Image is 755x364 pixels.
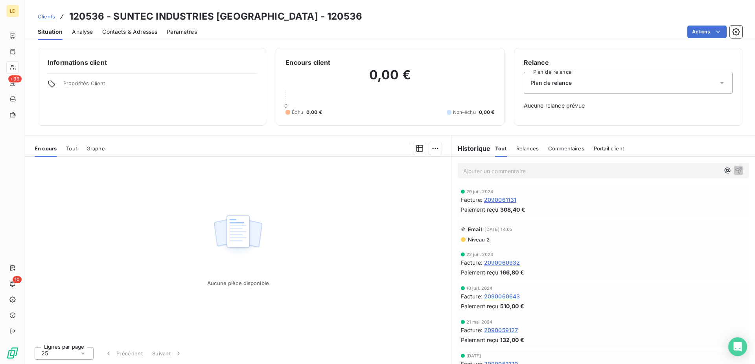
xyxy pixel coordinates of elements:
[306,109,322,116] span: 0,00 €
[284,102,287,109] span: 0
[461,292,482,300] span: Facture :
[63,80,256,91] span: Propriétés Client
[102,28,157,36] span: Contacts & Adresses
[687,26,727,38] button: Actions
[48,58,256,67] h6: Informations client
[167,28,197,36] span: Paramètres
[461,336,499,344] span: Paiement reçu
[466,353,481,358] span: [DATE]
[530,79,572,87] span: Plan de relance
[207,280,269,286] span: Aucune pièce disponible
[41,349,48,357] span: 25
[38,13,55,20] a: Clients
[285,58,330,67] h6: Encours client
[495,145,507,152] span: Tout
[87,145,105,152] span: Graphe
[292,109,303,116] span: Échu
[461,268,499,276] span: Paiement reçu
[484,196,517,204] span: 2090061131
[8,75,22,82] span: +99
[461,258,482,267] span: Facture :
[66,145,77,152] span: Tout
[285,67,494,91] h2: 0,00 €
[72,28,93,36] span: Analyse
[728,337,747,356] div: Open Intercom Messenger
[35,145,57,152] span: En cours
[524,58,733,67] h6: Relance
[484,292,520,300] span: 2090060643
[500,336,524,344] span: 132,00 €
[466,286,493,291] span: 10 juil. 2024
[38,28,63,36] span: Situation
[461,196,482,204] span: Facture :
[213,211,263,260] img: Empty state
[461,302,499,310] span: Paiement reçu
[13,276,22,283] span: 10
[461,205,499,214] span: Paiement reçu
[548,145,584,152] span: Commentaires
[6,347,19,359] img: Logo LeanPay
[6,5,19,17] div: LE
[484,258,520,267] span: 2090060932
[484,227,512,232] span: [DATE] 14:05
[467,236,490,243] span: Niveau 2
[516,145,539,152] span: Relances
[453,109,476,116] span: Non-échu
[468,226,482,232] span: Email
[466,189,494,194] span: 29 juil. 2024
[466,252,494,257] span: 22 juil. 2024
[466,320,493,324] span: 21 mai 2024
[500,302,524,310] span: 510,00 €
[500,268,524,276] span: 166,80 €
[147,345,187,362] button: Suivant
[69,9,362,24] h3: 120536 - SUNTEC INDUSTRIES [GEOGRAPHIC_DATA] - 120536
[524,102,733,110] span: Aucune relance prévue
[451,144,491,153] h6: Historique
[461,326,482,334] span: Facture :
[100,345,147,362] button: Précédent
[479,109,495,116] span: 0,00 €
[500,205,525,214] span: 308,40 €
[484,326,518,334] span: 2090059127
[594,145,624,152] span: Portail client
